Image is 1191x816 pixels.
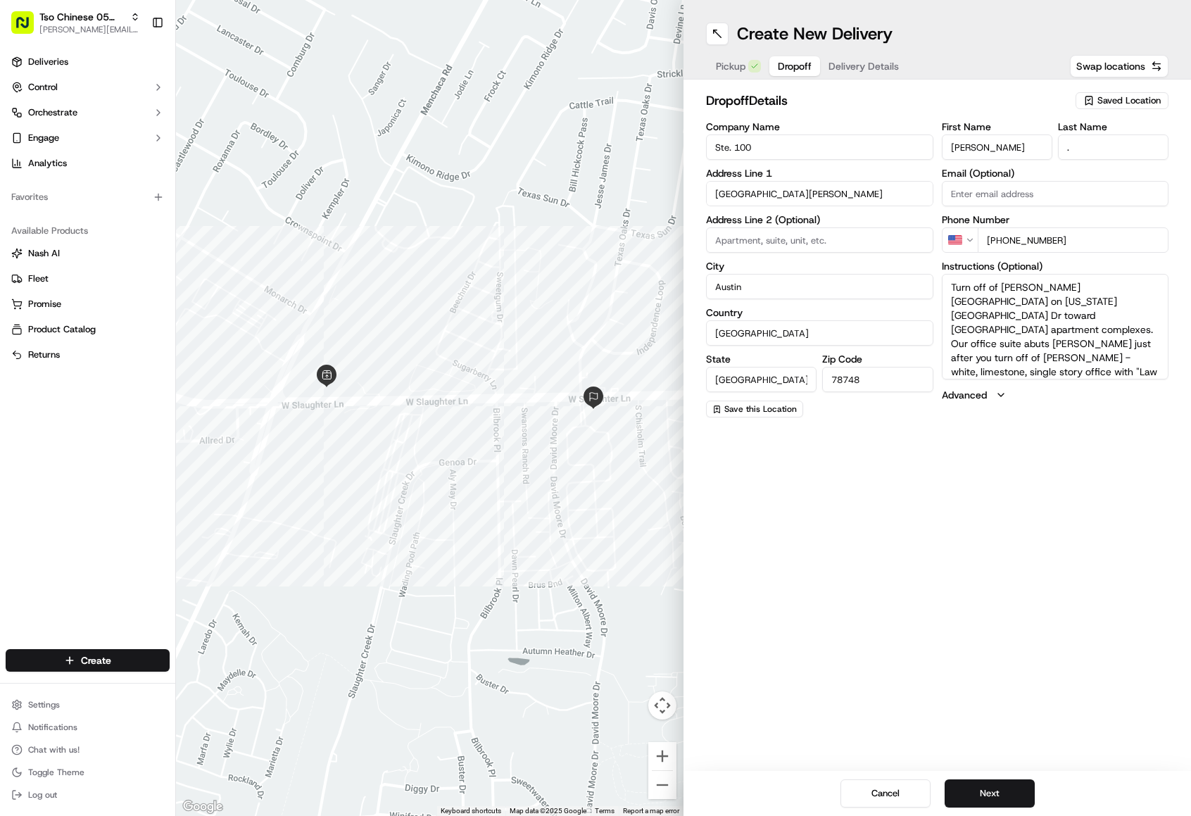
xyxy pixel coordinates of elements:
[11,349,164,361] a: Returns
[28,323,96,336] span: Product Catalog
[6,344,170,366] button: Returns
[179,798,226,816] a: Open this area in Google Maps (opens a new window)
[942,274,1169,379] textarea: Turn off of [PERSON_NAME][GEOGRAPHIC_DATA] on [US_STATE][GEOGRAPHIC_DATA] Dr toward [GEOGRAPHIC_D...
[706,401,803,418] button: Save this Location
[39,24,140,35] button: [PERSON_NAME][EMAIL_ADDRESS][DOMAIN_NAME]
[945,779,1035,808] button: Next
[942,122,1052,132] label: First Name
[6,51,170,73] a: Deliveries
[706,227,933,253] input: Apartment, suite, unit, etc.
[1070,55,1168,77] button: Swap locations
[706,168,933,178] label: Address Line 1
[6,76,170,99] button: Control
[706,134,933,160] input: Enter company name
[28,349,60,361] span: Returns
[6,220,170,242] div: Available Products
[179,798,226,816] img: Google
[840,779,931,808] button: Cancel
[140,239,170,249] span: Pylon
[942,168,1169,178] label: Email (Optional)
[942,261,1169,271] label: Instructions (Optional)
[28,744,80,755] span: Chat with us!
[706,261,933,271] label: City
[11,323,164,336] a: Product Catalog
[706,215,933,225] label: Address Line 2 (Optional)
[28,157,67,170] span: Analytics
[6,318,170,341] button: Product Catalog
[133,204,226,218] span: API Documentation
[6,6,146,39] button: Tso Chinese 05 [PERSON_NAME][PERSON_NAME][EMAIL_ADDRESS][DOMAIN_NAME]
[828,59,899,73] span: Delivery Details
[28,81,58,94] span: Control
[28,699,60,710] span: Settings
[8,199,113,224] a: 📗Knowledge Base
[778,59,812,73] span: Dropoff
[48,149,178,160] div: We're available if you need us!
[14,206,25,217] div: 📗
[724,403,797,415] span: Save this Location
[11,298,164,310] a: Promise
[28,789,57,801] span: Log out
[6,649,170,672] button: Create
[6,127,170,149] button: Engage
[648,691,676,720] button: Map camera controls
[14,56,256,79] p: Welcome 👋
[1097,94,1161,107] span: Saved Location
[648,742,676,770] button: Zoom in
[706,320,933,346] input: Enter country
[28,132,59,144] span: Engage
[1076,91,1168,111] button: Saved Location
[706,122,933,132] label: Company Name
[11,247,164,260] a: Nash AI
[28,106,77,119] span: Orchestrate
[706,354,817,364] label: State
[239,139,256,156] button: Start new chat
[6,268,170,290] button: Fleet
[978,227,1169,253] input: Enter phone number
[28,722,77,733] span: Notifications
[48,134,231,149] div: Start new chat
[1058,134,1168,160] input: Enter last name
[28,247,60,260] span: Nash AI
[14,14,42,42] img: Nash
[28,56,68,68] span: Deliveries
[28,767,84,778] span: Toggle Theme
[39,10,125,24] button: Tso Chinese 05 [PERSON_NAME]
[822,354,933,364] label: Zip Code
[81,653,111,667] span: Create
[510,807,586,815] span: Map data ©2025 Google
[6,717,170,737] button: Notifications
[6,242,170,265] button: Nash AI
[942,215,1169,225] label: Phone Number
[6,101,170,124] button: Orchestrate
[706,308,933,318] label: Country
[706,91,1067,111] h2: dropoff Details
[6,695,170,715] button: Settings
[706,367,817,392] input: Enter state
[716,59,745,73] span: Pickup
[737,23,893,45] h1: Create New Delivery
[648,771,676,799] button: Zoom out
[6,152,170,175] a: Analytics
[942,181,1169,206] input: Enter email address
[14,134,39,160] img: 1736555255976-a54dd68f-1ca7-489b-9aae-adbdc363a1c4
[623,807,679,815] a: Report a map error
[119,206,130,217] div: 💻
[942,134,1052,160] input: Enter first name
[706,181,933,206] input: Enter address
[28,272,49,285] span: Fleet
[11,272,164,285] a: Fleet
[28,204,108,218] span: Knowledge Base
[706,274,933,299] input: Enter city
[595,807,615,815] a: Terms (opens in new tab)
[942,388,1169,402] button: Advanced
[822,367,933,392] input: Enter zip code
[6,186,170,208] div: Favorites
[1058,122,1168,132] label: Last Name
[6,740,170,760] button: Chat with us!
[99,238,170,249] a: Powered byPylon
[942,388,987,402] label: Advanced
[1076,59,1145,73] span: Swap locations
